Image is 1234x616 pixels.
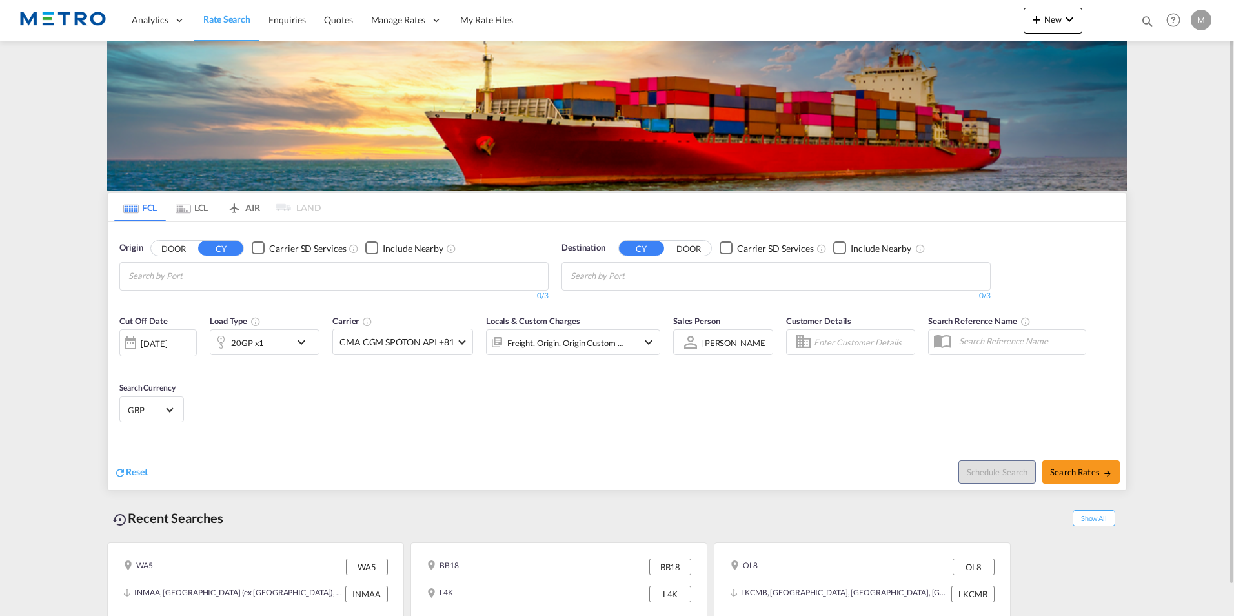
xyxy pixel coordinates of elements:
md-checkbox: Checkbox No Ink [720,241,814,255]
md-icon: Unchecked: Search for CY (Container Yard) services for all selected carriers.Checked : Search for... [816,243,827,254]
div: WA5 [346,559,388,575]
span: Locals & Custom Charges [486,316,580,326]
md-icon: The selected Trucker/Carrierwill be displayed in the rate results If the rates are from another f... [362,316,372,327]
md-icon: icon-airplane [227,200,242,210]
div: OriginDOOR CY Checkbox No InkUnchecked: Search for CY (Container Yard) services for all selected ... [108,222,1126,490]
div: OL8 [953,559,995,575]
span: Show All [1073,510,1115,526]
md-pagination-wrapper: Use the left and right arrow keys to navigate between tabs [114,193,321,221]
div: Include Nearby [851,242,911,255]
span: Load Type [210,316,261,326]
md-icon: icon-arrow-right [1103,469,1112,478]
md-tab-item: AIR [217,193,269,221]
md-tab-item: FCL [114,193,166,221]
span: Destination [561,241,605,254]
div: OL8 [730,559,758,575]
span: Rate Search [203,14,250,25]
md-icon: icon-magnify [1140,14,1155,28]
div: Freight Origin Origin Custom Destination Factory Stuffing [507,334,625,352]
md-checkbox: Checkbox No Ink [365,241,443,255]
div: Carrier SD Services [737,242,814,255]
button: Search Ratesicon-arrow-right [1042,460,1120,484]
div: [DATE] [119,329,197,356]
md-icon: icon-chevron-down [294,334,316,350]
div: M [1191,10,1211,30]
div: INMAA, Chennai (ex Madras), India, Indian Subcontinent, Asia Pacific [123,586,342,602]
md-checkbox: Checkbox No Ink [833,241,911,255]
md-chips-wrap: Chips container with autocompletion. Enter the text area, type text to search, and then use the u... [569,263,698,287]
md-tab-item: LCL [166,193,217,221]
md-icon: icon-refresh [114,467,126,478]
div: Include Nearby [383,242,443,255]
span: Sales Person [673,316,720,326]
input: Enter Customer Details [814,333,911,352]
span: Origin [119,241,143,254]
div: L4K [427,586,453,602]
span: Reset [126,466,148,477]
span: CMA CGM SPOTON API +81 [339,336,454,349]
div: BB18 [427,559,459,575]
md-icon: Unchecked: Ignores neighbouring ports when fetching rates.Checked : Includes neighbouring ports w... [915,243,925,254]
span: Enquiries [268,14,306,25]
button: CY [619,241,664,256]
span: New [1029,14,1077,25]
md-icon: Unchecked: Search for CY (Container Yard) services for all selected carriers.Checked : Search for... [349,243,359,254]
md-icon: icon-backup-restore [112,512,128,528]
div: L4K [649,586,691,602]
div: LKCMB [951,586,995,602]
img: 25181f208a6c11efa6aa1bf80d4cef53.png [19,6,106,35]
button: icon-plus 400-fgNewicon-chevron-down [1024,8,1082,34]
button: Note: By default Schedule search will only considerorigin ports, destination ports and cut off da... [958,460,1036,484]
div: 0/3 [561,291,991,302]
div: [DATE] [141,338,167,349]
md-icon: icon-information-outline [250,316,261,327]
md-select: Sales Person: Marcel Thomas [701,333,769,352]
md-checkbox: Checkbox No Ink [252,241,346,255]
span: Search Currency [119,383,176,393]
span: Quotes [324,14,352,25]
div: WA5 [123,559,153,575]
div: BB18 [649,559,691,575]
div: icon-magnify [1140,14,1155,34]
button: DOOR [151,241,196,256]
md-icon: icon-plus 400-fg [1029,12,1044,27]
md-icon: Your search will be saved by the below given name [1020,316,1031,327]
div: Recent Searches [107,504,228,533]
input: Chips input. [571,266,693,287]
md-icon: icon-chevron-down [641,334,656,350]
span: My Rate Files [460,14,513,25]
div: [PERSON_NAME] [702,338,768,348]
div: Freight Origin Origin Custom Destination Factory Stuffingicon-chevron-down [486,329,660,355]
button: DOOR [666,241,711,256]
img: LCL+%26+FCL+BACKGROUND.png [107,41,1127,191]
md-select: Select Currency: £ GBPUnited Kingdom Pound [126,400,177,419]
div: Help [1162,9,1191,32]
span: Carrier [332,316,372,326]
md-icon: icon-chevron-down [1062,12,1077,27]
div: 0/3 [119,291,549,302]
div: Carrier SD Services [269,242,346,255]
span: Search Rates [1050,467,1112,477]
div: icon-refreshReset [114,466,148,480]
button: CY [198,241,243,256]
span: Analytics [132,14,168,26]
span: Cut Off Date [119,316,168,326]
span: GBP [128,404,164,416]
md-datepicker: Select [119,355,129,373]
span: Customer Details [786,316,851,326]
input: Search by Port [128,266,251,287]
span: Search Reference Name [928,316,1031,326]
div: INMAA [345,586,388,602]
input: Search Reference Name [953,331,1086,351]
md-icon: Unchecked: Ignores neighbouring ports when fetching rates.Checked : Includes neighbouring ports w... [446,243,456,254]
div: 20GP x1 [231,334,264,352]
div: LKCMB, Colombo, Sri Lanka, Indian Subcontinent, Asia Pacific [730,586,948,602]
span: Manage Rates [371,14,426,26]
div: 20GP x1icon-chevron-down [210,329,319,355]
span: Help [1162,9,1184,31]
md-chips-wrap: Chips container with autocompletion. Enter the text area, type text to search, and then use the u... [126,263,256,287]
